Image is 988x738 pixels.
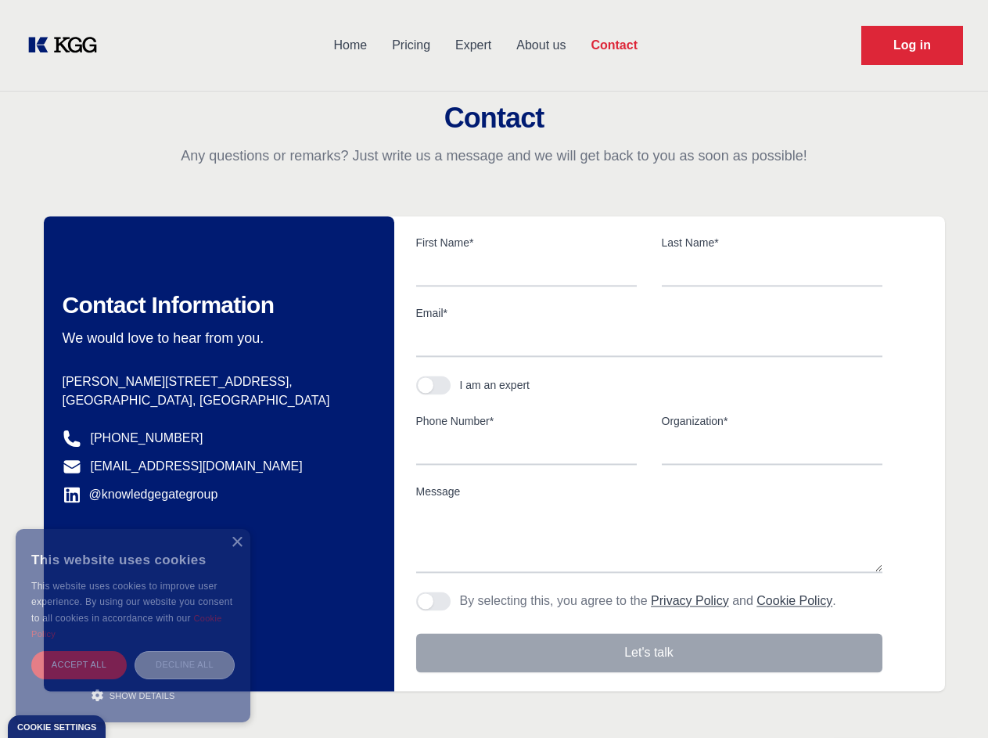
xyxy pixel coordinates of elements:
[25,33,110,58] a: KOL Knowledge Platform: Talk to Key External Experts (KEE)
[31,614,222,639] a: Cookie Policy
[91,429,203,448] a: [PHONE_NUMBER]
[63,291,369,319] h2: Contact Information
[460,377,530,393] div: I am an expert
[379,25,443,66] a: Pricing
[31,651,127,679] div: Accept all
[416,484,882,499] label: Message
[416,413,637,429] label: Phone Number*
[63,485,218,504] a: @knowledgegategroup
[110,691,175,700] span: Show details
[321,25,379,66] a: Home
[756,594,832,607] a: Cookie Policy
[443,25,504,66] a: Expert
[63,329,369,347] p: We would love to hear from you.
[31,687,235,703] div: Show details
[662,235,882,250] label: Last Name*
[17,723,96,732] div: Cookie settings
[504,25,578,66] a: About us
[231,537,243,549] div: Close
[91,457,303,476] a: [EMAIL_ADDRESS][DOMAIN_NAME]
[460,592,836,610] p: By selecting this, you agree to the and .
[63,391,369,410] p: [GEOGRAPHIC_DATA], [GEOGRAPHIC_DATA]
[31,581,232,624] span: This website uses cookies to improve user experience. By using our website you consent to all coo...
[662,413,882,429] label: Organization*
[651,594,729,607] a: Privacy Policy
[416,235,637,250] label: First Name*
[861,26,963,65] a: Request Demo
[578,25,650,66] a: Contact
[910,663,988,738] iframe: Chat Widget
[135,651,235,679] div: Decline all
[19,103,969,134] h2: Contact
[416,633,882,672] button: Let's talk
[63,373,369,391] p: [PERSON_NAME][STREET_ADDRESS],
[31,541,235,578] div: This website uses cookies
[416,305,882,321] label: Email*
[19,146,969,165] p: Any questions or remarks? Just write us a message and we will get back to you as soon as possible!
